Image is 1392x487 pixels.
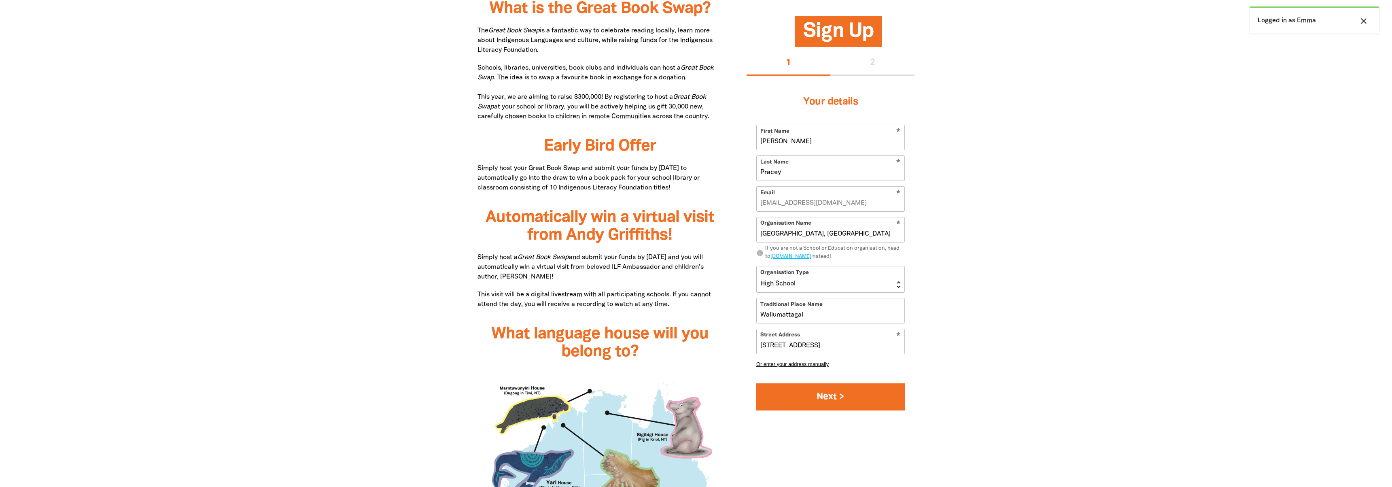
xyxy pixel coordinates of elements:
button: Next > [756,383,905,410]
i: close [1359,16,1369,26]
i: info [756,249,764,257]
em: Great Book Swap [477,65,714,81]
p: Schools, libraries, universities, book clubs and individuals can host a . The idea is to swap a f... [477,63,722,121]
button: close [1356,16,1371,26]
p: The is a fantastic way to celebrate reading locally, learn more about Indigenous Languages and cu... [477,26,722,55]
button: Stage 1 [747,50,831,76]
span: Automatically win a virtual visit from Andy Griffiths! [486,210,714,243]
h3: Your details [756,86,905,119]
span: Early Bird Offer [544,139,656,154]
a: [DOMAIN_NAME] [770,254,811,259]
button: Or enter your address manually [756,361,905,367]
div: If you are not a School or Education organisation, head to instead! [765,245,905,261]
p: Simply host a and submit your funds by [DATE] and you will automatically win a virtual visit from... [477,253,722,282]
span: What is the Great Book Swap? [489,1,711,16]
em: Great Book Swap [477,94,706,110]
p: This visit will be a digital livestream with all participating schools. If you cannot attend the ... [477,290,722,309]
em: Great Book Swap [518,255,569,260]
div: Logged in as Emma [1250,6,1379,34]
span: Sign Up [803,22,874,47]
em: Great Book Swap [488,28,540,34]
p: Simply host your Great Book Swap and submit your funds by [DATE] to automatically go into the dra... [477,164,722,193]
span: What language house will you belong to? [491,327,709,359]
